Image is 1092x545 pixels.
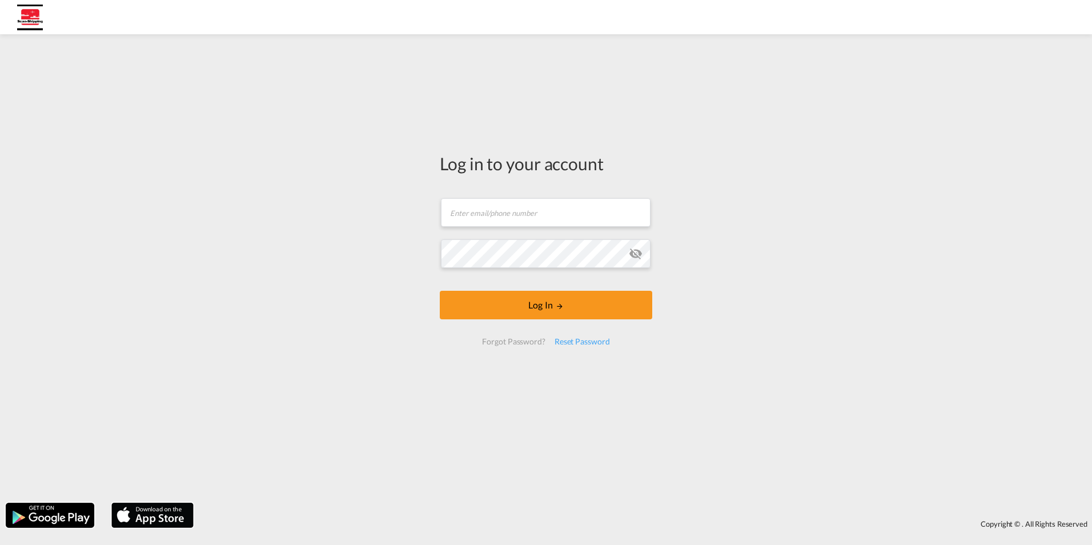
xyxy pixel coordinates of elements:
[17,5,43,30] img: 14889e00a94e11eea43deb41f6cedd1b.jpg
[5,502,95,529] img: google.png
[199,514,1092,534] div: Copyright © . All Rights Reserved
[440,291,652,319] button: LOGIN
[550,331,615,352] div: Reset Password
[110,502,195,529] img: apple.png
[441,198,651,227] input: Enter email/phone number
[440,151,652,175] div: Log in to your account
[477,331,549,352] div: Forgot Password?
[629,247,643,261] md-icon: icon-eye-off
